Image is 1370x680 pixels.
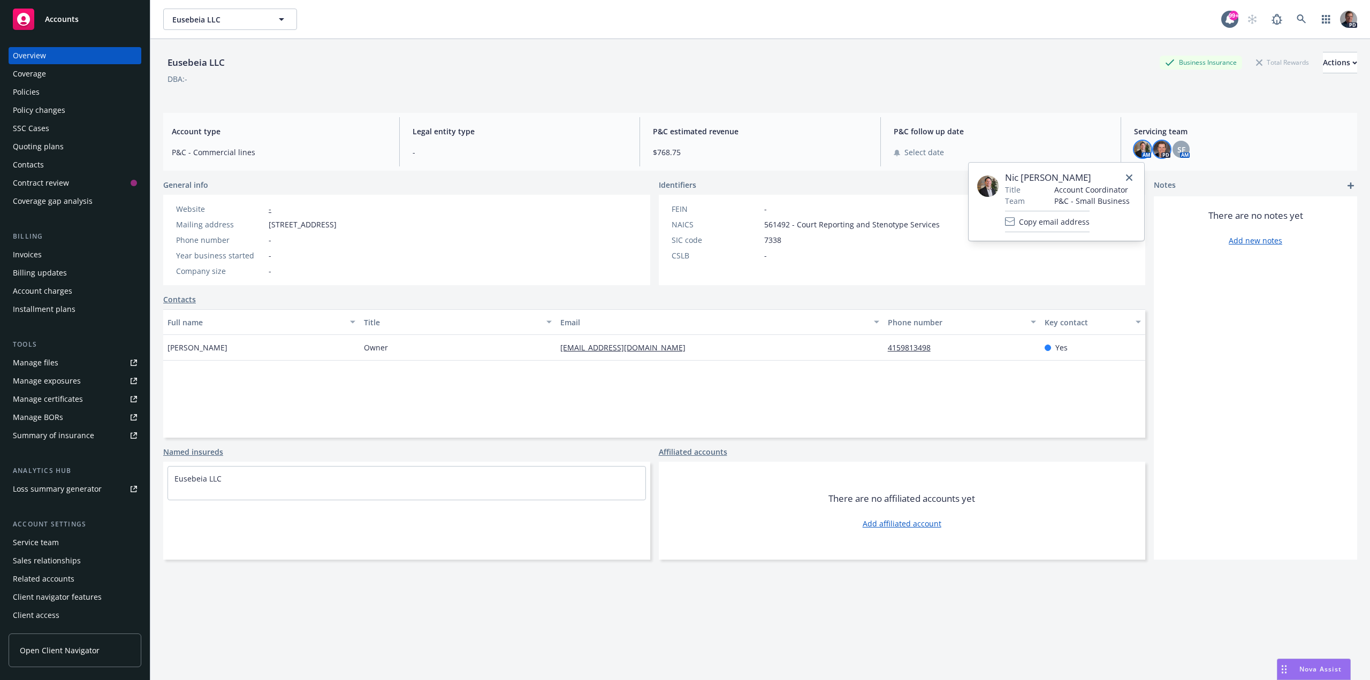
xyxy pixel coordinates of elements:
[1208,209,1303,222] span: There are no notes yet
[977,175,999,197] img: employee photo
[9,372,141,389] a: Manage exposures
[172,126,386,137] span: Account type
[13,83,40,101] div: Policies
[9,47,141,64] a: Overview
[13,47,46,64] div: Overview
[269,250,271,261] span: -
[672,219,760,230] div: NAICS
[364,317,540,328] div: Title
[9,589,141,606] a: Client navigator features
[9,156,141,173] a: Contacts
[659,179,696,190] span: Identifiers
[9,174,141,192] a: Contract review
[269,219,337,230] span: [STREET_ADDRESS]
[13,534,59,551] div: Service team
[9,409,141,426] a: Manage BORs
[1154,179,1176,192] span: Notes
[176,250,264,261] div: Year business started
[13,570,74,587] div: Related accounts
[1134,126,1349,137] span: Servicing team
[360,309,556,335] button: Title
[163,56,229,70] div: Eusebeia LLC
[764,234,781,246] span: 7338
[1177,144,1185,155] span: SF
[1160,56,1242,69] div: Business Insurance
[163,9,297,30] button: Eusebeia LLC
[13,120,49,137] div: SSC Cases
[269,204,271,214] a: -
[9,264,141,281] a: Billing updates
[174,473,222,484] a: Eusebeia LLC
[1344,179,1357,192] a: add
[764,219,940,230] span: 561492 - Court Reporting and Stenotype Services
[9,4,141,34] a: Accounts
[9,519,141,530] div: Account settings
[653,147,867,158] span: $768.75
[13,409,63,426] div: Manage BORs
[672,203,760,215] div: FEIN
[560,317,867,328] div: Email
[894,126,1108,137] span: P&C follow up date
[884,309,1041,335] button: Phone number
[9,552,141,569] a: Sales relationships
[13,427,94,444] div: Summary of insurance
[9,231,141,242] div: Billing
[13,391,83,408] div: Manage certificates
[163,179,208,190] span: General info
[1323,52,1357,73] button: Actions
[1045,317,1129,328] div: Key contact
[176,219,264,230] div: Mailing address
[9,480,141,498] a: Loss summary generator
[556,309,884,335] button: Email
[1291,9,1312,30] a: Search
[9,102,141,119] a: Policy changes
[560,342,694,353] a: [EMAIL_ADDRESS][DOMAIN_NAME]
[888,342,939,353] a: 4159813498
[172,14,265,25] span: Eusebeia LLC
[13,174,69,192] div: Contract review
[1315,9,1337,30] a: Switch app
[168,317,344,328] div: Full name
[1005,195,1025,207] span: Team
[9,391,141,408] a: Manage certificates
[9,465,141,476] div: Analytics hub
[904,147,944,158] span: Select date
[9,354,141,371] a: Manage files
[828,492,975,505] span: There are no affiliated accounts yet
[13,480,102,498] div: Loss summary generator
[1266,9,1288,30] a: Report a Bug
[1005,211,1090,232] button: Copy email address
[888,317,1025,328] div: Phone number
[9,83,141,101] a: Policies
[1242,9,1263,30] a: Start snowing
[13,246,42,263] div: Invoices
[13,354,58,371] div: Manage files
[168,342,227,353] span: [PERSON_NAME]
[13,589,102,606] div: Client navigator features
[9,193,141,210] a: Coverage gap analysis
[413,147,627,158] span: -
[13,282,72,300] div: Account charges
[364,342,388,353] span: Owner
[9,301,141,318] a: Installment plans
[1251,56,1314,69] div: Total Rewards
[1040,309,1145,335] button: Key contact
[13,65,46,82] div: Coverage
[13,138,64,155] div: Quoting plans
[9,246,141,263] a: Invoices
[9,282,141,300] a: Account charges
[764,203,767,215] span: -
[176,203,264,215] div: Website
[13,607,59,624] div: Client access
[13,102,65,119] div: Policy changes
[653,126,867,137] span: P&C estimated revenue
[176,234,264,246] div: Phone number
[1277,659,1351,680] button: Nova Assist
[9,65,141,82] a: Coverage
[269,234,271,246] span: -
[9,534,141,551] a: Service team
[9,120,141,137] a: SSC Cases
[9,570,141,587] a: Related accounts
